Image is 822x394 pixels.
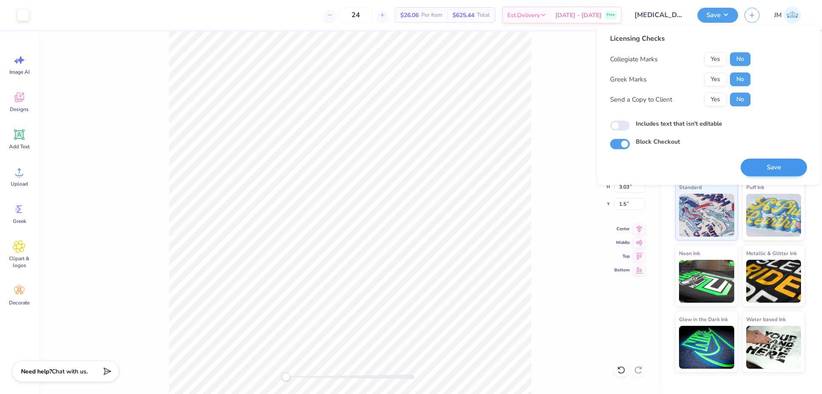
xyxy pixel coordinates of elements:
[730,72,751,86] button: No
[614,226,630,232] span: Center
[21,367,52,376] strong: Need help?
[741,159,807,176] button: Save
[13,218,26,225] span: Greek
[628,6,691,24] input: Untitled Design
[507,11,540,20] span: Est. Delivery
[614,239,630,246] span: Middle
[555,11,602,20] span: [DATE] - [DATE]
[746,315,786,324] span: Water based Ink
[9,143,30,150] span: Add Text
[11,180,28,187] span: Upload
[774,10,782,20] span: JM
[697,8,738,23] button: Save
[636,137,680,146] label: Block Checkout
[704,52,727,66] button: Yes
[453,11,474,20] span: $625.44
[5,255,33,269] span: Clipart & logos
[679,260,734,303] img: Neon Ink
[421,11,442,20] span: Per Item
[10,106,29,113] span: Designs
[610,95,672,105] div: Send a Copy to Client
[730,52,751,66] button: No
[679,315,728,324] span: Glow in the Dark Ink
[679,326,734,369] img: Glow in the Dark Ink
[610,75,646,84] div: Greek Marks
[610,33,751,44] div: Licensing Checks
[746,260,801,303] img: Metallic & Glitter Ink
[339,7,372,23] input: – –
[52,367,88,376] span: Chat with us.
[784,6,801,24] img: Joshua Macky Gaerlan
[636,119,722,128] label: Includes text that isn't editable
[9,69,30,75] span: Image AI
[477,11,490,20] span: Total
[614,267,630,274] span: Bottom
[9,299,30,306] span: Decorate
[282,373,290,381] div: Accessibility label
[679,183,702,192] span: Standard
[679,249,700,258] span: Neon Ink
[607,12,615,18] span: Free
[704,72,727,86] button: Yes
[400,11,419,20] span: $26.06
[770,6,805,24] a: JM
[746,194,801,237] img: Puff Ink
[746,183,764,192] span: Puff Ink
[614,253,630,260] span: Top
[730,93,751,106] button: No
[746,249,797,258] span: Metallic & Glitter Ink
[704,93,727,106] button: Yes
[610,54,658,64] div: Collegiate Marks
[746,326,801,369] img: Water based Ink
[679,194,734,237] img: Standard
